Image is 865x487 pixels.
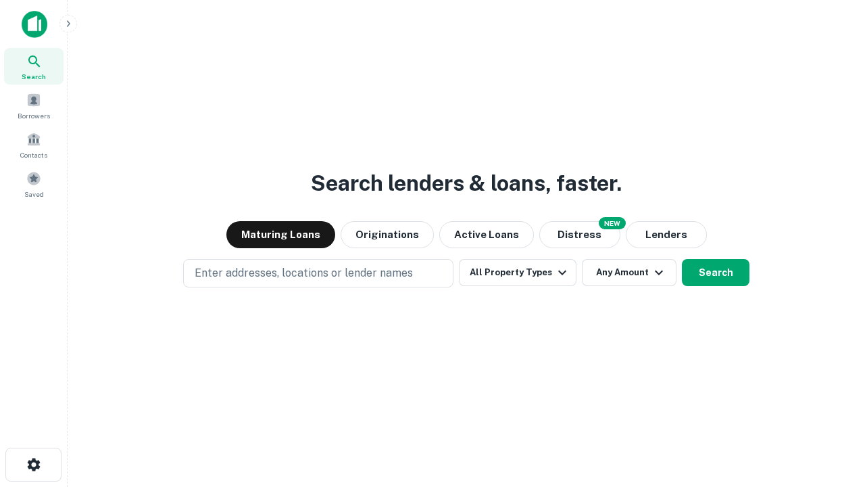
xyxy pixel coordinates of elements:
[599,217,626,229] div: NEW
[4,87,64,124] a: Borrowers
[797,379,865,444] iframe: Chat Widget
[195,265,413,281] p: Enter addresses, locations or lender names
[582,259,676,286] button: Any Amount
[682,259,749,286] button: Search
[22,71,46,82] span: Search
[183,259,453,287] button: Enter addresses, locations or lender names
[4,48,64,85] a: Search
[22,11,47,38] img: capitalize-icon.png
[4,166,64,202] a: Saved
[539,221,620,248] button: Search distressed loans with lien and other non-mortgage details.
[226,221,335,248] button: Maturing Loans
[341,221,434,248] button: Originations
[439,221,534,248] button: Active Loans
[626,221,707,248] button: Lenders
[20,149,47,160] span: Contacts
[18,110,50,121] span: Borrowers
[311,167,622,200] h3: Search lenders & loans, faster.
[24,189,44,200] span: Saved
[459,259,576,286] button: All Property Types
[4,126,64,163] a: Contacts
